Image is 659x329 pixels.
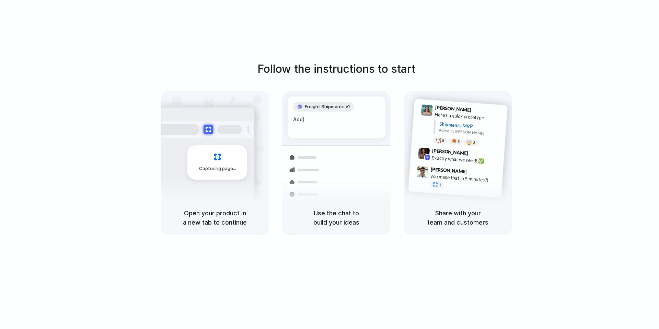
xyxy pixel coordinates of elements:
div: you made that in 5 minutes?! [430,172,499,184]
span: Capturing page [199,165,237,172]
span: [PERSON_NAME] [432,147,468,157]
span: Freight Shipments v1 [305,103,350,110]
div: Shipments MVP [439,121,502,132]
div: 🤯 [466,140,472,145]
h5: Share with your team and customers [412,208,504,227]
div: Exactly what we need! ✅ [431,154,500,166]
div: Added by [PERSON_NAME] [439,127,502,137]
span: 3 [473,141,475,145]
h5: Open your product in a new tab to continue [169,208,261,227]
span: | [303,117,304,122]
div: Add [293,116,380,123]
div: Here's a quick prototype [435,111,503,123]
span: 1 [439,183,441,187]
span: [PERSON_NAME] [435,104,471,114]
span: 9:42 AM [470,150,484,158]
span: 9:41 AM [473,107,487,115]
h1: Follow the instructions to start [257,61,415,77]
span: 8 [442,139,444,143]
span: 5 [458,140,460,144]
h5: Use the chat to build your ideas [290,208,382,227]
span: [PERSON_NAME] [431,166,467,175]
span: 9:47 AM [469,169,483,177]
